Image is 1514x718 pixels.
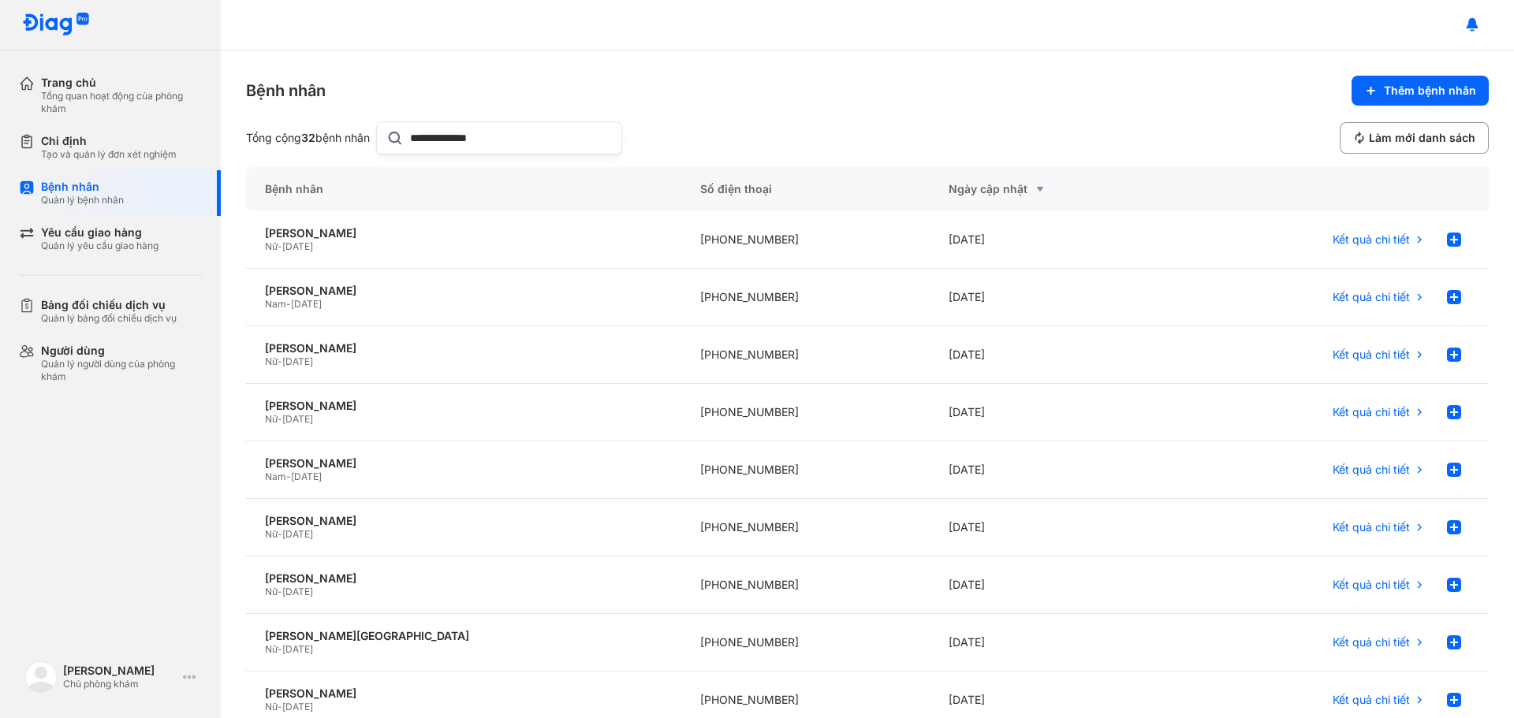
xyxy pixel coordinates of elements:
span: Kết quả chi tiết [1333,233,1410,247]
div: [PHONE_NUMBER] [681,499,930,556]
span: Kết quả chi tiết [1333,463,1410,477]
div: [DATE] [930,269,1178,326]
span: [DATE] [282,586,313,597]
img: logo [22,13,90,37]
div: Tạo và quản lý đơn xét nghiệm [41,148,177,161]
div: [PERSON_NAME] [265,571,662,586]
span: Kết quả chi tiết [1333,348,1410,362]
div: Chỉ định [41,134,177,148]
span: - [278,355,282,367]
span: Làm mới danh sách [1369,131,1475,145]
div: Bệnh nhân [246,80,326,102]
span: Nam [265,298,286,310]
span: Nữ [265,586,278,597]
div: Tổng quan hoạt động của phòng khám [41,90,202,115]
div: Quản lý bệnh nhân [41,194,124,206]
div: [PHONE_NUMBER] [681,556,930,614]
div: [PERSON_NAME] [265,341,662,355]
span: Kết quả chi tiết [1333,635,1410,649]
div: [PERSON_NAME] [265,514,662,528]
span: [DATE] [282,413,313,425]
div: [DATE] [930,326,1178,384]
span: - [278,528,282,540]
span: Nữ [265,643,278,655]
span: - [286,298,291,310]
span: [DATE] [282,355,313,367]
span: Nữ [265,240,278,252]
div: [PHONE_NUMBER] [681,211,930,269]
span: [DATE] [282,528,313,540]
span: Nữ [265,701,278,712]
span: Thêm bệnh nhân [1384,84,1476,98]
div: [PERSON_NAME] [265,399,662,413]
span: - [278,413,282,425]
div: [PHONE_NUMBER] [681,441,930,499]
span: - [286,471,291,482]
span: Kết quả chi tiết [1333,520,1410,534]
div: Trang chủ [41,76,202,90]
div: [DATE] [930,499,1178,556]
div: Bảng đối chiếu dịch vụ [41,298,177,312]
div: Quản lý yêu cầu giao hàng [41,240,158,252]
div: [DATE] [930,384,1178,441]
span: - [278,586,282,597]
div: [DATE] [930,556,1178,614]
div: [PHONE_NUMBER] [681,326,930,384]
div: [PERSON_NAME] [265,686,662,701]
div: [PERSON_NAME] [265,226,662,240]
div: Số điện thoại [681,167,930,211]
div: [DATE] [930,441,1178,499]
div: [PERSON_NAME] [265,456,662,471]
div: [DATE] [930,614,1178,671]
span: 32 [301,131,315,144]
div: [PHONE_NUMBER] [681,269,930,326]
span: - [278,643,282,655]
span: Nữ [265,528,278,540]
img: logo [25,661,57,693]
span: - [278,701,282,712]
button: Thêm bệnh nhân [1352,76,1489,106]
span: [DATE] [291,471,322,482]
span: [DATE] [282,643,313,655]
div: Bệnh nhân [246,167,681,211]
span: Kết quả chi tiết [1333,693,1410,707]
button: Làm mới danh sách [1340,122,1489,154]
span: Nam [265,471,286,482]
div: [PERSON_NAME][GEOGRAPHIC_DATA] [265,629,662,643]
span: [DATE] [291,298,322,310]
div: Người dùng [41,344,202,358]
div: Yêu cầu giao hàng [41,225,158,240]
div: [PHONE_NUMBER] [681,614,930,671]
div: [PERSON_NAME] [265,284,662,298]
span: Kết quả chi tiết [1333,290,1410,304]
span: [DATE] [282,240,313,252]
div: Ngày cập nhật [949,180,1159,199]
div: Quản lý bảng đối chiếu dịch vụ [41,312,177,325]
span: Nữ [265,413,278,425]
div: Tổng cộng bệnh nhân [246,131,370,145]
div: [PERSON_NAME] [63,664,177,678]
div: Chủ phòng khám [63,678,177,690]
div: [DATE] [930,211,1178,269]
div: Quản lý người dùng của phòng khám [41,358,202,383]
span: Kết quả chi tiết [1333,405,1410,419]
span: - [278,240,282,252]
div: Bệnh nhân [41,180,124,194]
span: Kết quả chi tiết [1333,578,1410,592]
span: Nữ [265,355,278,367]
div: [PHONE_NUMBER] [681,384,930,441]
span: [DATE] [282,701,313,712]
